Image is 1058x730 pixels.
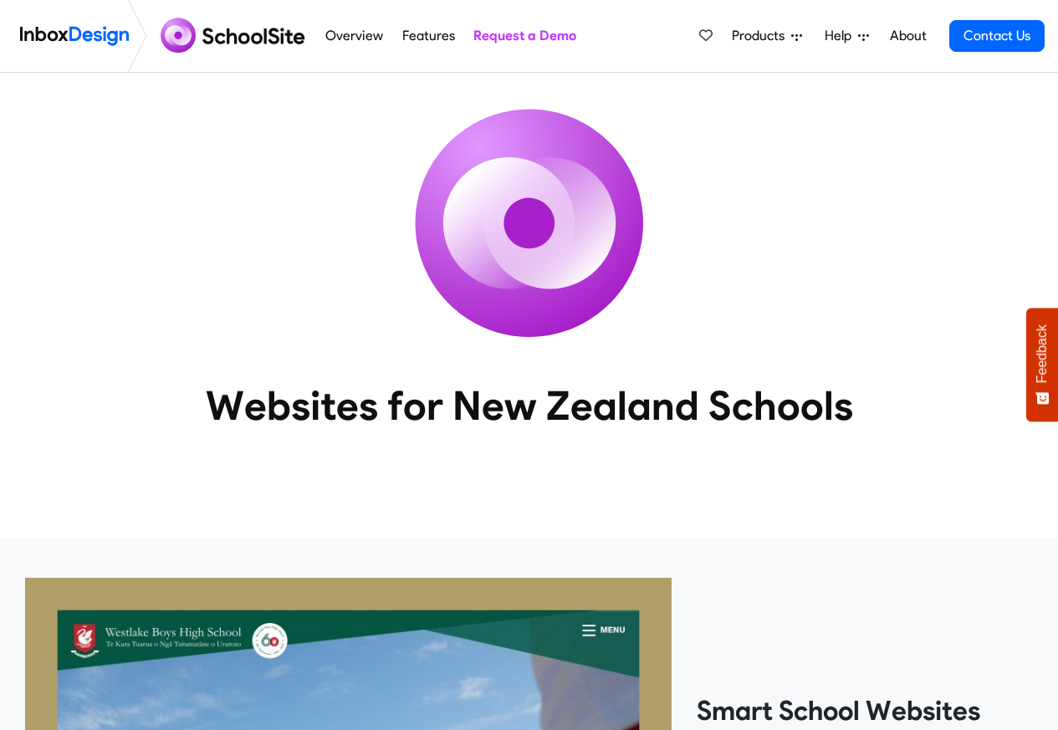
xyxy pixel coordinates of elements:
[825,26,858,46] span: Help
[397,19,459,53] a: Features
[1035,324,1050,383] span: Feedback
[132,380,927,431] heading: Websites for New Zealand Schools
[379,73,680,374] img: icon_schoolsite.svg
[885,19,931,53] a: About
[468,19,580,53] a: Request a Demo
[732,26,791,46] span: Products
[949,20,1045,52] a: Contact Us
[725,19,809,53] a: Products
[1026,308,1058,421] button: Feedback - Show survey
[697,694,1033,727] heading: Smart School Websites
[154,16,316,56] img: schoolsite logo
[818,19,876,53] a: Help
[321,19,388,53] a: Overview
